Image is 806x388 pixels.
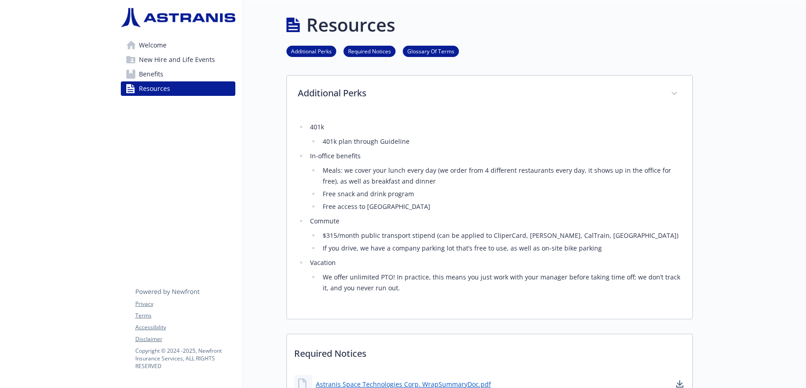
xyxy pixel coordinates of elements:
li: Free access to [GEOGRAPHIC_DATA] [320,201,681,212]
li: 401k plan through Guideline [320,136,681,147]
p: Additional Perks [298,86,660,100]
li: $315/month public transport stipend (can be applied to CliperCard, [PERSON_NAME], CalTrain, [GEOG... [320,230,681,241]
li: Commute [308,216,682,254]
a: Glossary Of Terms [403,47,459,55]
li: Free snack and drink program [320,189,681,199]
p: Required Notices [287,334,692,368]
a: Welcome [121,38,235,52]
li: In-office benefits [308,151,682,212]
li: If you drive, we have a company parking lot that’s free to use, as well as on-site bike parking [320,243,681,254]
li: Vacation [308,257,682,293]
li: We offer unlimited PTO! In practice, this means you just work with your manager before taking tim... [320,272,681,293]
a: Resources [121,81,235,96]
a: Accessibility [135,323,235,331]
li: 401k [308,122,682,147]
div: Additional Perks [287,76,692,113]
a: Privacy [135,300,235,308]
a: New Hire and Life Events [121,52,235,67]
a: Benefits [121,67,235,81]
div: Additional Perks [287,113,692,319]
span: Resources [139,81,170,96]
a: Disclaimer [135,335,235,343]
p: Copyright © 2024 - 2025 , Newfront Insurance Services, ALL RIGHTS RESERVED [135,347,235,370]
li: Meals: we cover your lunch every day (we order from 4 different restaurants every day, it shows u... [320,165,681,187]
h1: Resources [306,11,395,38]
a: Terms [135,312,235,320]
a: Additional Perks [286,47,336,55]
a: Required Notices [343,47,396,55]
span: Benefits [139,67,163,81]
span: New Hire and Life Events [139,52,215,67]
span: Welcome [139,38,167,52]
